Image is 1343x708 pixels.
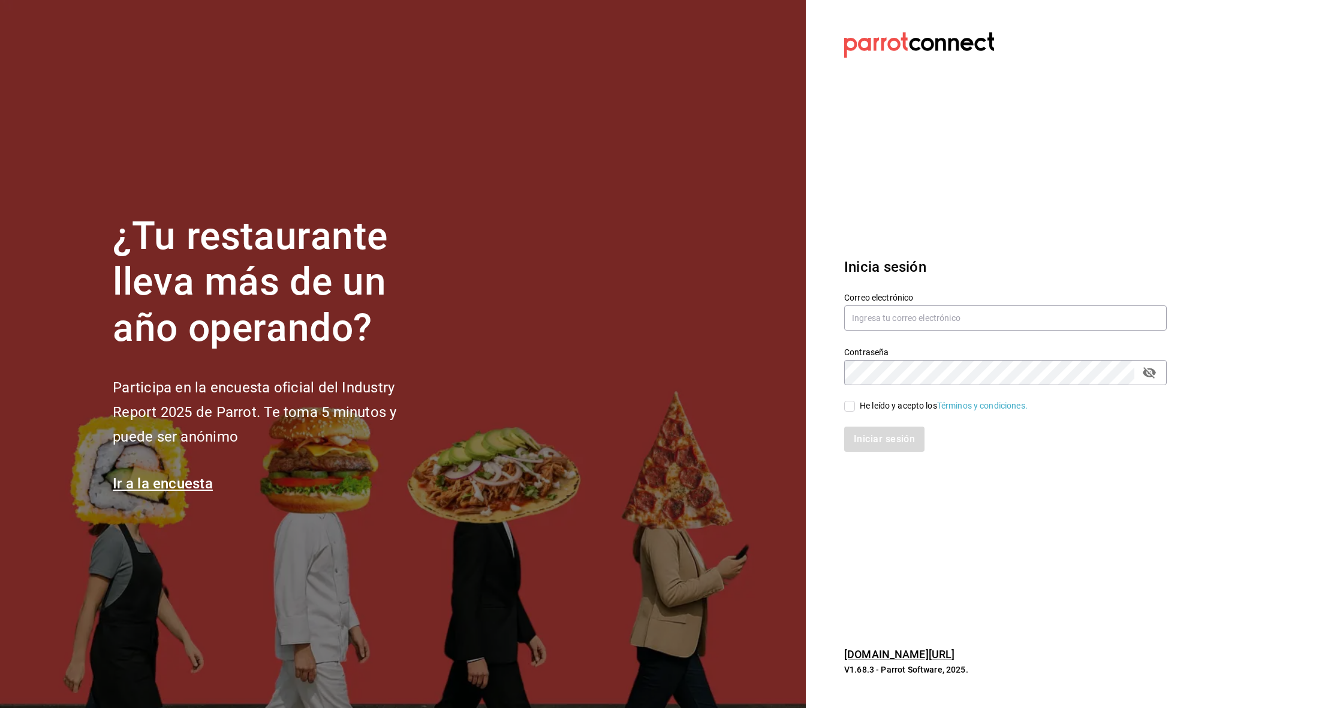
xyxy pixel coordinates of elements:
button: passwordField [1139,362,1160,383]
a: [DOMAIN_NAME][URL] [844,648,954,661]
p: V1.68.3 - Parrot Software, 2025. [844,664,1167,676]
label: Correo electrónico [844,293,1167,301]
input: Ingresa tu correo electrónico [844,305,1167,331]
a: Términos y condiciones. [937,401,1028,410]
h1: ¿Tu restaurante lleva más de un año operando? [113,214,436,352]
div: He leído y acepto los [860,400,1028,412]
label: Contraseña [844,347,1167,356]
h3: Inicia sesión [844,256,1167,278]
h2: Participa en la encuesta oficial del Industry Report 2025 de Parrot. Te toma 5 minutos y puede se... [113,376,436,449]
a: Ir a la encuesta [113,475,213,492]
